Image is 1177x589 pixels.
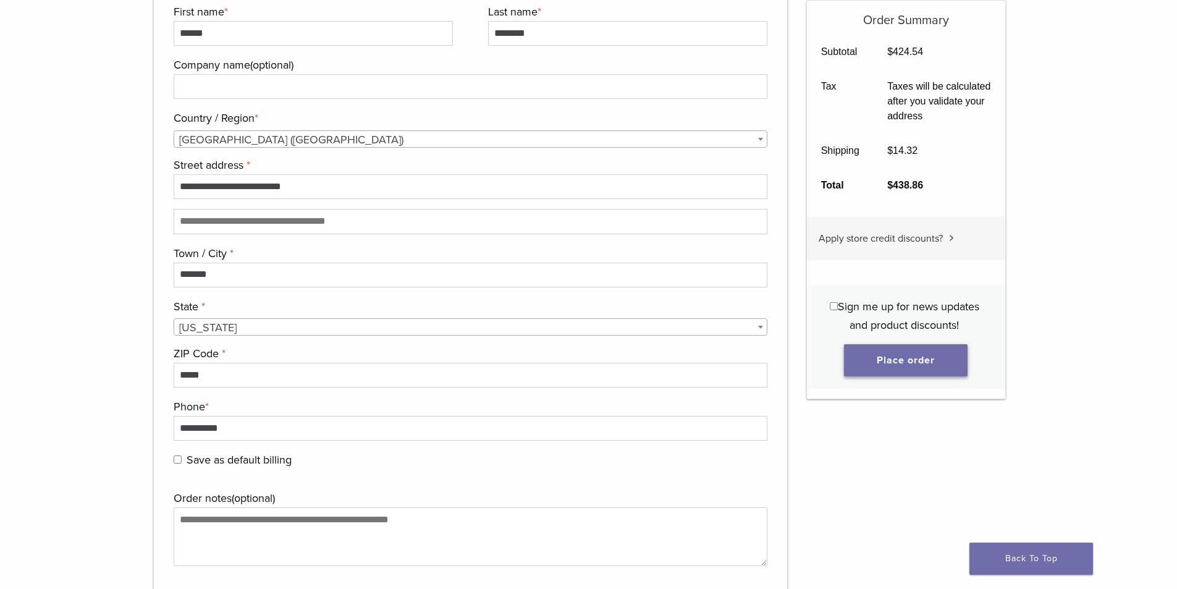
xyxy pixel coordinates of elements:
span: (optional) [232,491,275,505]
span: (optional) [250,58,293,72]
label: Town / City [174,244,765,263]
label: ZIP Code [174,344,765,363]
label: Company name [174,56,765,74]
label: Order notes [174,489,765,507]
bdi: 424.54 [887,46,923,57]
label: Phone [174,397,765,416]
span: Country / Region [174,130,768,148]
label: Last name [488,2,764,21]
button: Place order [844,344,968,376]
span: $ [887,145,893,156]
bdi: 14.32 [887,145,918,156]
label: Street address [174,156,765,174]
label: Country / Region [174,109,765,127]
bdi: 438.86 [887,180,923,190]
th: Tax [807,69,874,133]
label: State [174,297,765,316]
span: State [174,318,768,336]
th: Total [807,168,874,203]
span: Sign me up for news updates and product discounts! [838,300,979,332]
input: Sign me up for news updates and product discounts! [830,302,838,310]
h5: Order Summary [807,1,1005,28]
span: $ [887,180,893,190]
th: Subtotal [807,35,874,69]
span: Apply store credit discounts? [819,232,943,245]
span: $ [887,46,893,57]
input: Save as default billing [174,456,182,464]
span: United States (US) [174,131,767,148]
label: First name [174,2,450,21]
img: caret.svg [949,235,954,241]
td: Taxes will be calculated after you validate your address [874,69,1005,133]
a: Back To Top [969,543,1093,575]
label: Save as default billing [174,451,765,469]
span: Texas [174,319,767,336]
th: Shipping [807,133,874,168]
